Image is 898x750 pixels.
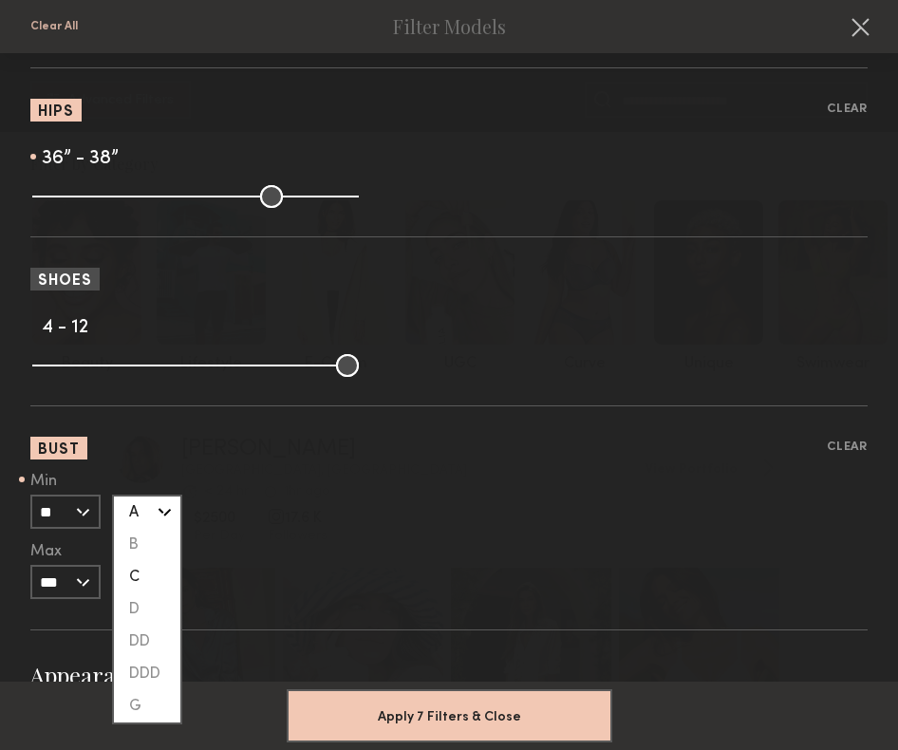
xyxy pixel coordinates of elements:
div: D [114,593,180,626]
button: Clear All [30,20,78,33]
div: C [114,561,180,593]
span: Bust [38,443,80,458]
div: DDD [114,658,180,690]
span: Min [30,474,57,489]
button: Apply 7 Filters & Close [287,689,612,742]
div: B [114,529,180,561]
div: A [114,497,180,529]
button: Clear [827,437,868,459]
span: Hips [38,105,74,120]
common-close-button: Cancel [845,11,875,46]
span: 4 - 12 [42,319,88,337]
button: Clear [827,99,868,121]
span: Max [30,544,62,559]
button: Cancel [845,11,875,42]
span: 36” - 38” [42,150,119,168]
span: Shoes [38,274,92,289]
h2: Filter Models [393,17,506,36]
div: DD [114,626,180,658]
div: G [114,690,180,722]
h3: Appearance [30,661,868,689]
